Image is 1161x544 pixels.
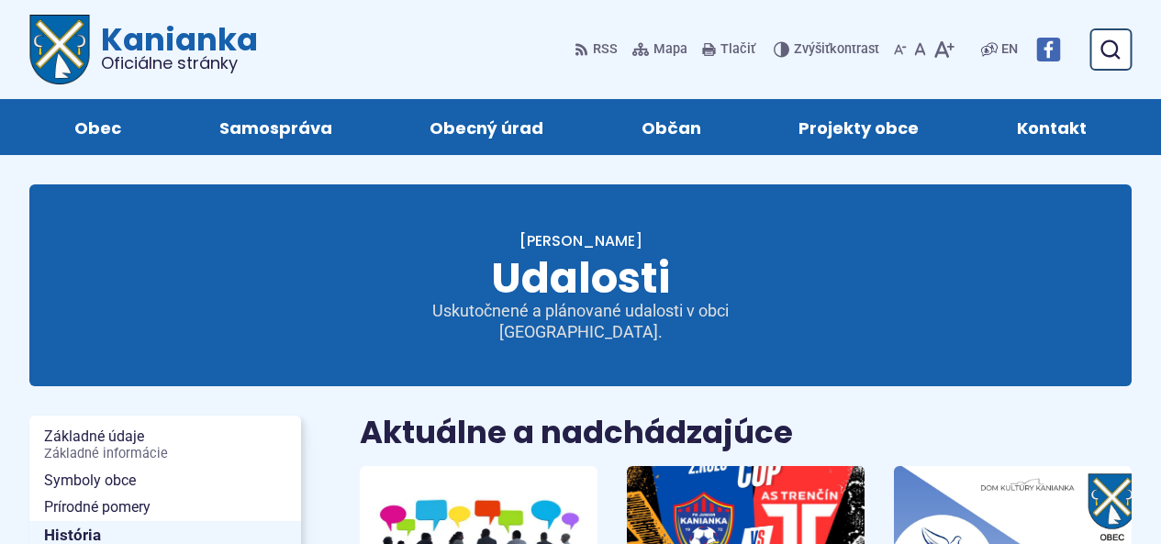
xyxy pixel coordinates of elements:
[519,230,642,251] a: [PERSON_NAME]
[44,467,286,494] span: Symboly obce
[491,249,670,307] span: Udalosti
[774,30,883,69] button: Zvýšiťkontrast
[794,42,879,58] span: kontrast
[74,99,121,155] span: Obec
[29,494,301,521] a: Prírodné pomery
[219,99,332,155] span: Samospráva
[910,30,930,69] button: Nastaviť pôvodnú veľkosť písma
[890,30,910,69] button: Zmenšiť veľkosť písma
[593,39,618,61] span: RSS
[930,30,958,69] button: Zväčšiť veľkosť písma
[698,30,759,69] button: Tlačiť
[642,99,701,155] span: Občan
[998,39,1021,61] a: EN
[29,467,301,494] a: Symboly obce
[29,15,258,84] a: Logo Kanianka, prejsť na domovskú stránku.
[611,99,732,155] a: Občan
[629,30,691,69] a: Mapa
[1001,39,1018,61] span: EN
[90,24,258,72] span: Kanianka
[430,99,543,155] span: Obecný úrad
[29,15,90,84] img: Prejsť na domovskú stránku
[360,416,1132,450] h2: Aktuálne a nadchádzajúce
[361,301,801,342] p: Uskutočnené a plánované udalosti v obci [GEOGRAPHIC_DATA].
[720,42,755,58] span: Tlačiť
[399,99,575,155] a: Obecný úrad
[44,423,286,466] span: Základné údaje
[987,99,1118,155] a: Kontakt
[29,423,301,466] a: Základné údajeZákladné informácie
[44,494,286,521] span: Prírodné pomery
[575,30,621,69] a: RSS
[44,99,152,155] a: Obec
[794,41,830,57] span: Zvýšiť
[44,447,286,461] span: Základné informácie
[101,55,258,72] span: Oficiálne stránky
[798,99,919,155] span: Projekty obce
[653,39,687,61] span: Mapa
[768,99,950,155] a: Projekty obce
[189,99,363,155] a: Samospráva
[1017,99,1087,155] span: Kontakt
[1036,38,1060,61] img: Prejsť na Facebook stránku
